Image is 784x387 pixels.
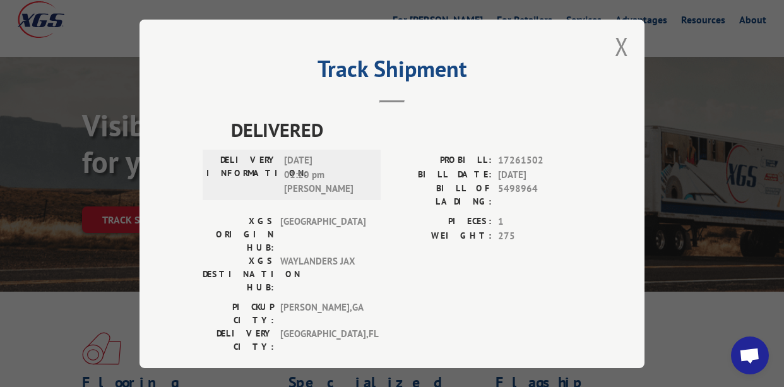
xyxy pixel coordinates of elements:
[280,215,365,254] span: [GEOGRAPHIC_DATA]
[280,301,365,327] span: [PERSON_NAME] , GA
[203,301,274,327] label: PICKUP CITY:
[206,153,278,196] label: DELIVERY INFORMATION:
[498,167,581,182] span: [DATE]
[280,254,365,294] span: WAYLANDERS JAX
[203,327,274,354] label: DELIVERY CITY:
[203,215,274,254] label: XGS ORIGIN HUB:
[392,215,492,229] label: PIECES:
[498,229,581,243] span: 275
[392,182,492,208] label: BILL OF LADING:
[498,153,581,168] span: 17261502
[203,254,274,294] label: XGS DESTINATION HUB:
[392,167,492,182] label: BILL DATE:
[231,116,581,144] span: DELIVERED
[498,182,581,208] span: 5498964
[203,60,581,84] h2: Track Shipment
[280,327,365,354] span: [GEOGRAPHIC_DATA] , FL
[392,229,492,243] label: WEIGHT:
[615,30,629,63] button: Close modal
[284,153,369,196] span: [DATE] 01:20 pm [PERSON_NAME]
[731,336,769,374] div: Open chat
[392,153,492,168] label: PROBILL:
[498,215,581,229] span: 1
